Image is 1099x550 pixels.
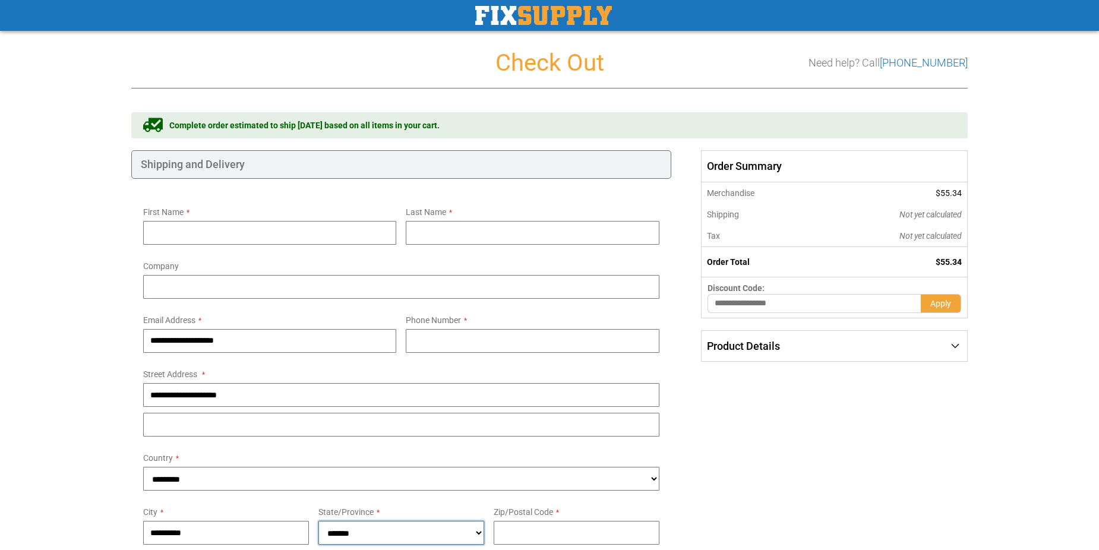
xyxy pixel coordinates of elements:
[930,299,951,308] span: Apply
[880,56,968,69] a: [PHONE_NUMBER]
[406,207,446,217] span: Last Name
[921,294,961,313] button: Apply
[131,150,671,179] div: Shipping and Delivery
[406,315,461,325] span: Phone Number
[143,507,157,517] span: City
[701,225,819,247] th: Tax
[701,150,968,182] span: Order Summary
[899,210,962,219] span: Not yet calculated
[143,369,197,379] span: Street Address
[494,507,553,517] span: Zip/Postal Code
[708,283,765,293] span: Discount Code:
[707,210,739,219] span: Shipping
[475,6,612,25] a: store logo
[936,188,962,198] span: $55.34
[143,207,184,217] span: First Name
[475,6,612,25] img: Fix Industrial Supply
[169,119,440,131] span: Complete order estimated to ship [DATE] based on all items in your cart.
[707,340,780,352] span: Product Details
[131,50,968,76] h1: Check Out
[707,257,750,267] strong: Order Total
[936,257,962,267] span: $55.34
[899,231,962,241] span: Not yet calculated
[318,507,374,517] span: State/Province
[143,261,179,271] span: Company
[809,57,968,69] h3: Need help? Call
[143,453,173,463] span: Country
[143,315,195,325] span: Email Address
[701,182,819,204] th: Merchandise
